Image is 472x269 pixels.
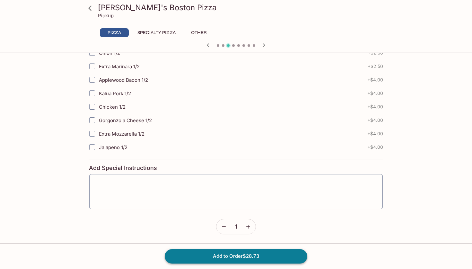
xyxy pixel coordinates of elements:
button: Specialty Pizza [134,28,179,37]
span: + $4.00 [367,131,383,136]
span: Gorgonzola Cheese 1/2 [99,117,152,123]
span: 1 [235,223,237,230]
span: Applewood Bacon 1/2 [99,77,148,83]
button: Add to Order$28.73 [165,249,307,263]
span: Extra Mozzarella 1/2 [99,131,144,137]
h4: Add Special Instructions [89,164,383,172]
span: Onion 1/2 [99,50,120,56]
span: + $4.00 [367,91,383,96]
button: Other [184,28,213,37]
p: Pickup [98,13,114,19]
span: Chicken 1/2 [99,104,126,110]
span: + $4.00 [367,77,383,82]
span: + $4.00 [367,118,383,123]
span: + $2.50 [368,64,383,69]
span: + $4.00 [367,104,383,109]
span: Extra Marinara 1/2 [99,63,140,70]
h3: [PERSON_NAME]'s Boston Pizza [98,3,385,13]
span: + $4.00 [367,145,383,150]
span: Kalua Pork 1/2 [99,90,131,97]
span: Jalapeno 1/2 [99,144,127,150]
button: Pizza [100,28,129,37]
span: + $2.50 [368,50,383,55]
